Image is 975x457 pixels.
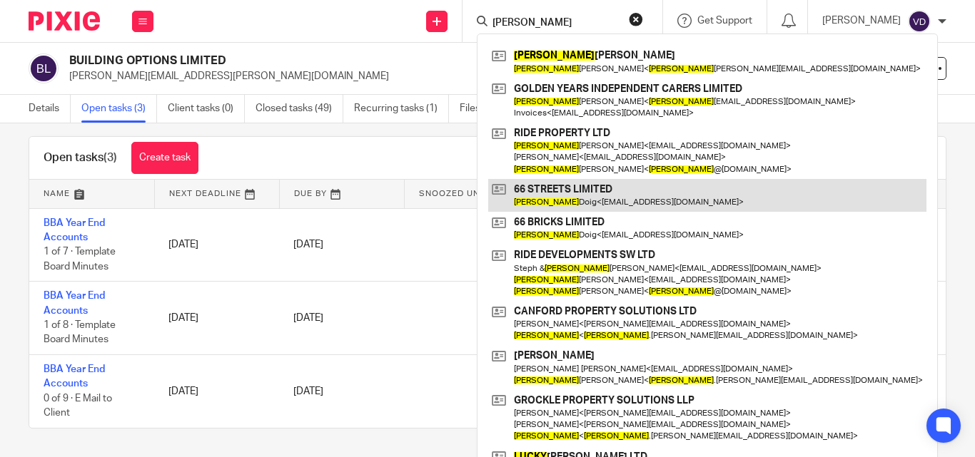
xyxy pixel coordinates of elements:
span: (3) [103,152,117,163]
a: Create task [131,142,198,174]
td: [DATE] [154,282,279,355]
a: Recurring tasks (1) [354,95,449,123]
a: Open tasks (3) [81,95,157,123]
span: 1 of 7 · Template Board Minutes [44,247,116,272]
td: [DATE] [154,208,279,282]
span: 1 of 8 · Template Board Minutes [44,320,116,345]
span: Snoozed Until [419,190,494,197]
a: Closed tasks (49) [256,95,343,123]
button: Clear [629,12,643,26]
a: Files [460,95,492,123]
a: BBA Year End Accounts [44,364,105,389]
a: BBA Year End Accounts [44,218,105,242]
h1: Open tasks [44,150,117,165]
a: Details [29,95,71,123]
span: [DATE] [293,313,323,323]
td: [DATE] [154,355,279,428]
span: 0 of 9 · E Mail to Client [44,394,112,419]
span: [DATE] [293,240,323,250]
span: Get Support [697,16,752,26]
span: [DATE] [293,386,323,396]
p: [PERSON_NAME][EMAIL_ADDRESS][PERSON_NAME][DOMAIN_NAME] [69,69,752,83]
p: [PERSON_NAME] [822,14,901,28]
a: BBA Year End Accounts [44,291,105,315]
input: Search [491,17,620,30]
h2: BUILDING OPTIONS LIMITED [69,53,616,68]
img: Pixie [29,11,100,31]
img: svg%3E [29,53,59,83]
a: Client tasks (0) [168,95,245,123]
img: svg%3E [908,10,931,33]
